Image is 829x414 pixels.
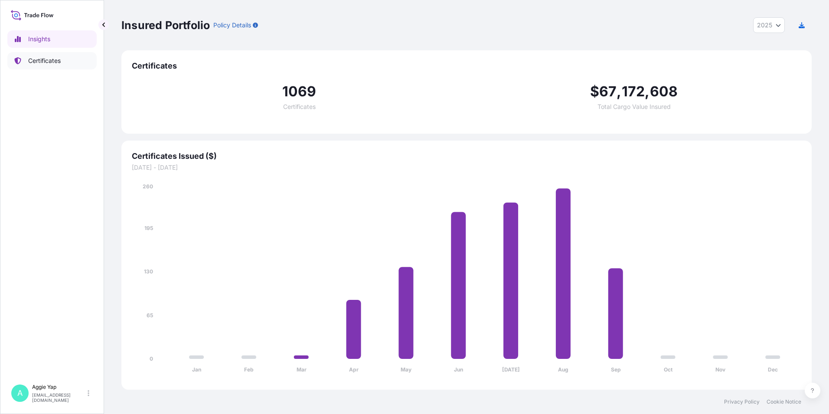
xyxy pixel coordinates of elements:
[143,183,153,190] tspan: 260
[650,85,678,99] span: 608
[768,366,778,373] tspan: Dec
[132,61,801,71] span: Certificates
[144,225,153,231] tspan: 195
[502,366,520,373] tspan: [DATE]
[147,312,153,319] tspan: 65
[7,30,97,48] a: Insights
[558,366,568,373] tspan: Aug
[28,35,50,43] p: Insights
[597,104,671,110] span: Total Cargo Value Insured
[213,21,251,30] p: Policy Details
[28,56,61,65] p: Certificates
[144,268,153,275] tspan: 130
[757,21,772,30] span: 2025
[132,151,801,161] span: Certificates Issued ($)
[192,366,201,373] tspan: Jan
[282,85,317,99] span: 1069
[132,163,801,172] span: [DATE] - [DATE]
[17,389,23,398] span: A
[32,384,86,391] p: Aggie Yap
[401,366,412,373] tspan: May
[590,85,599,99] span: $
[244,366,254,373] tspan: Feb
[454,366,463,373] tspan: Jun
[617,85,621,99] span: ,
[297,366,307,373] tspan: Mar
[715,366,726,373] tspan: Nov
[599,85,617,99] span: 67
[7,52,97,69] a: Certificates
[622,85,645,99] span: 172
[150,355,153,362] tspan: 0
[121,18,210,32] p: Insured Portfolio
[724,398,760,405] a: Privacy Policy
[664,366,673,373] tspan: Oct
[753,17,785,33] button: Year Selector
[645,85,649,99] span: ,
[349,366,359,373] tspan: Apr
[767,398,801,405] a: Cookie Notice
[283,104,316,110] span: Certificates
[611,366,621,373] tspan: Sep
[32,392,86,403] p: [EMAIL_ADDRESS][DOMAIN_NAME]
